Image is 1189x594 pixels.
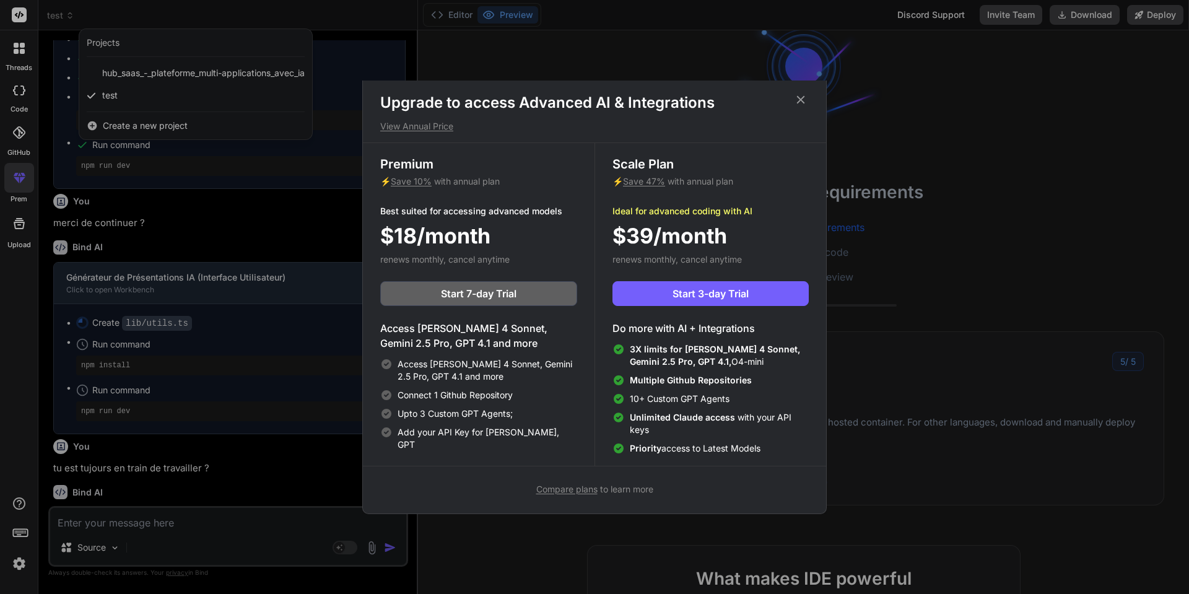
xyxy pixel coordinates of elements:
[630,412,738,422] span: Unlimited Claude access
[630,393,730,405] span: 10+ Custom GPT Agents
[612,175,809,188] p: ⚡ with annual plan
[391,176,432,186] span: Save 10%
[630,344,800,367] span: 3X limits for [PERSON_NAME] 4 Sonnet, Gemini 2.5 Pro, GPT 4.1,
[612,155,809,173] h3: Scale Plan
[380,155,577,173] h3: Premium
[398,358,577,383] span: Access [PERSON_NAME] 4 Sonnet, Gemini 2.5 Pro, GPT 4.1 and more
[612,321,809,336] h4: Do more with AI + Integrations
[380,175,577,188] p: ⚡ with annual plan
[630,443,661,453] span: Priority
[612,281,809,306] button: Start 3-day Trial
[612,254,742,264] span: renews monthly, cancel anytime
[630,411,809,436] span: with your API keys
[380,93,809,113] h1: Upgrade to access Advanced AI & Integrations
[380,120,809,133] p: View Annual Price
[630,343,809,368] span: O4-mini
[398,408,513,420] span: Upto 3 Custom GPT Agents;
[380,281,577,306] button: Start 7-day Trial
[398,389,513,401] span: Connect 1 Github Repository
[612,205,809,217] p: Ideal for advanced coding with AI
[623,176,665,186] span: Save 47%
[536,484,653,494] span: to learn more
[630,375,752,385] span: Multiple Github Repositories
[380,220,490,251] span: $18/month
[380,254,510,264] span: renews monthly, cancel anytime
[398,426,577,451] span: Add your API Key for [PERSON_NAME], GPT
[536,484,598,494] span: Compare plans
[380,205,577,217] p: Best suited for accessing advanced models
[612,220,727,251] span: $39/month
[673,286,749,301] span: Start 3-day Trial
[380,321,577,351] h4: Access [PERSON_NAME] 4 Sonnet, Gemini 2.5 Pro, GPT 4.1 and more
[630,442,760,455] span: access to Latest Models
[441,286,516,301] span: Start 7-day Trial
